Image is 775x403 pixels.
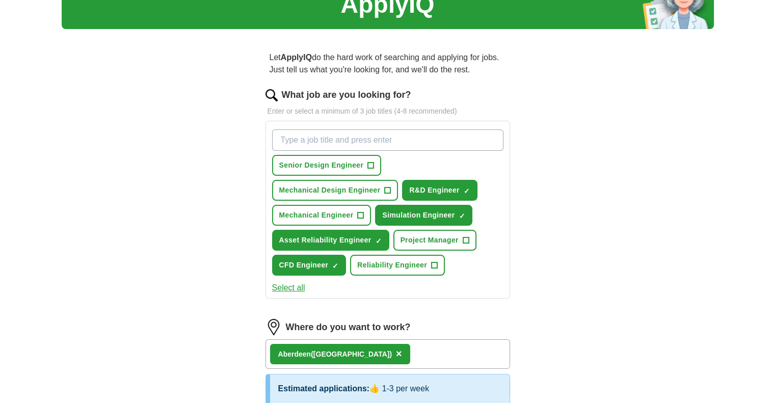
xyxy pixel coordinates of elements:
strong: ApplyIQ [281,53,312,62]
button: R&D Engineer✓ [402,180,477,201]
span: ✓ [332,262,338,270]
span: ✓ [464,187,470,195]
button: Senior Design Engineer [272,155,382,176]
span: Mechanical Engineer [279,210,354,221]
span: Project Manager [400,235,459,246]
button: Reliability Engineer [350,255,445,276]
button: Mechanical Engineer [272,205,371,226]
img: search.png [265,89,278,101]
span: Estimated applications: [278,384,370,393]
span: CFD Engineer [279,260,329,271]
p: Enter or select a minimum of 3 job titles (4-8 recommended) [265,106,510,117]
span: R&D Engineer [409,185,459,196]
span: Reliability Engineer [357,260,427,271]
button: CFD Engineer✓ [272,255,346,276]
span: Asset Reliability Engineer [279,235,371,246]
button: Mechanical Design Engineer [272,180,398,201]
button: Asset Reliability Engineer✓ [272,230,389,251]
div: n [278,349,392,360]
span: Simulation Engineer [382,210,455,221]
span: ✓ [459,212,465,220]
button: × [396,346,402,362]
span: × [396,348,402,359]
p: Let do the hard work of searching and applying for jobs. Just tell us what you're looking for, an... [265,47,510,80]
span: Senior Design Engineer [279,160,364,171]
span: ✓ [376,237,382,245]
label: Where do you want to work? [286,320,411,334]
button: Simulation Engineer✓ [375,205,472,226]
span: 👍 1-3 per week [369,384,429,393]
button: Project Manager [393,230,476,251]
strong: Aberdee [278,350,307,358]
span: ([GEOGRAPHIC_DATA]) [311,350,392,358]
button: Select all [272,282,305,294]
label: What job are you looking for? [282,88,411,102]
span: Mechanical Design Engineer [279,185,381,196]
img: location.png [265,319,282,335]
input: Type a job title and press enter [272,129,503,151]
